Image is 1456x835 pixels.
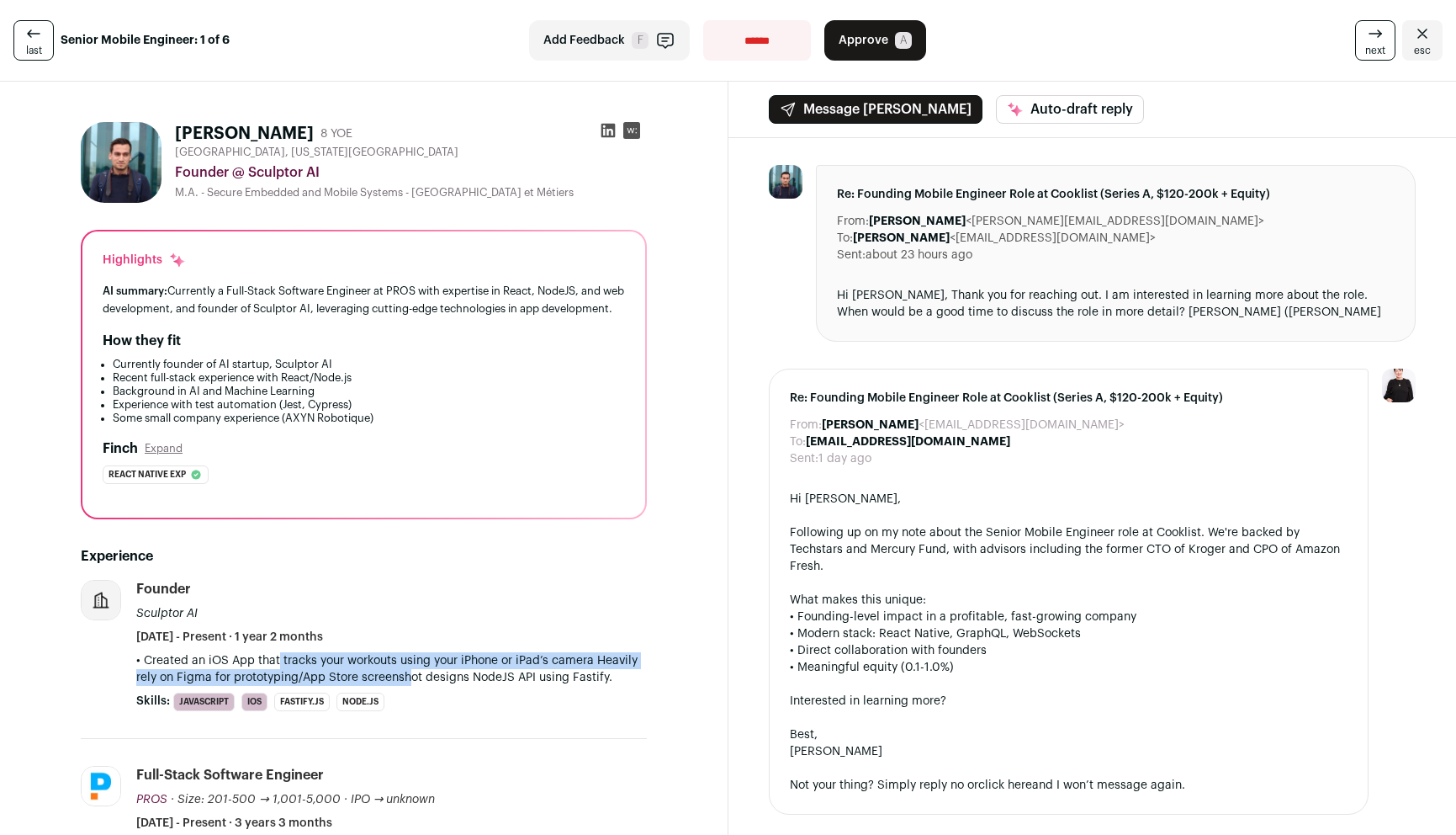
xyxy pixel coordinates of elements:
b: [PERSON_NAME] [853,232,950,244]
span: last [26,44,42,57]
span: esc [1414,44,1431,57]
li: Recent full-stack experience with React/Node.js [113,371,625,385]
li: iOS [241,693,267,711]
div: Founder @ Sculptor AI [175,162,647,183]
dt: From: [790,417,822,433]
dd: <[EMAIL_ADDRESS][DOMAIN_NAME]> [822,417,1125,433]
a: Close [1402,20,1443,61]
span: [DATE] - Present · 3 years 3 months [136,815,332,832]
span: Re: Founding Mobile Engineer Role at Cooklist (Series A, $120-200k + Equity) [837,186,1395,203]
img: 238308a91489edfa8000cbc0ac6f9855e3b9aaf5cf4b970cf9175a4ad0e406d8.jpg [769,165,802,199]
li: Some small company experience (AXYN Robotique) [113,412,625,425]
h1: [PERSON_NAME] [175,122,314,146]
h2: Finch [103,439,138,459]
p: • Created an iOS App that tracks your workouts using your iPhone or iPad’s camera Heavily rely on... [136,652,647,686]
span: AI summary: [103,285,167,296]
button: Add Feedback F [529,20,690,61]
li: Fastify.js [274,693,330,711]
dt: Sent: [837,247,866,263]
div: Currently a Full-Stack Software Engineer at PROS with expertise in React, NodeJS, and web develop... [103,282,625,317]
h2: Experience [81,546,647,566]
dt: To: [837,230,853,247]
span: PROS [136,794,167,806]
span: Re: Founding Mobile Engineer Role at Cooklist (Series A, $120-200k + Equity) [790,390,1348,407]
dt: To: [790,433,806,450]
span: IPO → unknown [351,794,436,806]
button: Auto-draft reply [996,95,1144,124]
div: Hi [PERSON_NAME], Following up on my note about the Senior Mobile Engineer role at Cooklist. We'r... [790,491,1348,794]
dd: 1 day ago [818,450,871,467]
strong: Senior Mobile Engineer: 1 of 6 [61,32,230,49]
span: React native exp [109,466,186,483]
li: Currently founder of AI startup, Sculptor AI [113,358,625,371]
dd: about 23 hours ago [866,247,972,263]
div: Full-Stack Software Engineer [136,766,324,784]
span: F [632,32,649,49]
span: [DATE] - Present · 1 year 2 months [136,629,323,646]
button: Expand [145,442,183,455]
dt: From: [837,213,869,230]
div: Founder [136,580,191,598]
div: Highlights [103,252,186,269]
div: M.A. - Secure Embedded and Mobile Systems - [GEOGRAPHIC_DATA] et Métiers [175,186,647,199]
span: · Size: 201-500 → 1,001-5,000 [171,794,341,806]
b: [PERSON_NAME] [869,215,966,227]
span: A [895,32,912,49]
span: [GEOGRAPHIC_DATA], [US_STATE][GEOGRAPHIC_DATA] [175,146,458,159]
li: JavaScript [173,693,235,711]
button: Approve A [824,20,926,61]
a: next [1355,20,1395,61]
dd: <[EMAIL_ADDRESS][DOMAIN_NAME]> [853,230,1156,247]
a: last [13,20,54,61]
dd: <[PERSON_NAME][EMAIL_ADDRESS][DOMAIN_NAME]> [869,213,1264,230]
span: next [1365,44,1385,57]
b: [PERSON_NAME] [822,419,919,431]
li: Experience with test automation (Jest, Cypress) [113,398,625,412]
img: c78221606289719d7392f13d88d1cb4397127a42615513d43fd4f50277fee06d.jpg [82,767,120,806]
img: company-logo-placeholder-414d4e2ec0e2ddebbe968bf319fdfe5acfe0c9b87f798d344e800bc9a89632a0.png [82,581,120,620]
li: Background in AI and Machine Learning [113,385,625,398]
div: 8 YOE [320,125,352,142]
dt: Sent: [790,450,818,467]
li: Node.js [336,693,384,711]
a: click here [978,779,1032,791]
span: Approve [839,32,888,49]
div: Hi [PERSON_NAME], Thank you for reaching out. I am interested in learning more about the role. Wh... [837,287,1395,321]
span: · [344,791,347,808]
span: Sculptor AI [136,608,198,620]
h2: How they fit [103,331,181,351]
span: Add Feedback [543,32,625,49]
button: Message [PERSON_NAME] [769,95,982,124]
img: 238308a91489edfa8000cbc0ac6f9855e3b9aaf5cf4b970cf9175a4ad0e406d8.jpg [81,122,161,203]
b: [EMAIL_ADDRESS][DOMAIN_NAME] [806,436,1010,448]
img: 9240684-medium_jpg [1382,369,1416,402]
span: Skills: [136,693,170,710]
